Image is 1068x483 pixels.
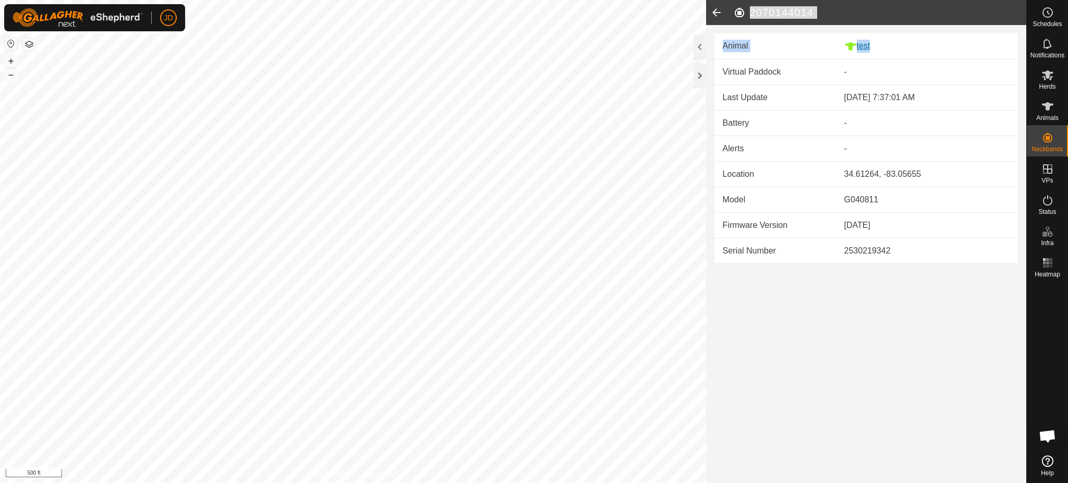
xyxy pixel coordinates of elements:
[844,67,847,76] app-display-virtual-paddock-transition: -
[5,38,17,50] button: Reset Map
[844,219,1010,232] div: [DATE]
[714,161,836,187] td: Location
[23,38,35,51] button: Map Layers
[1041,470,1054,476] span: Help
[13,8,143,27] img: Gallagher Logo
[844,117,1010,129] div: -
[714,212,836,238] td: Firmware Version
[1033,21,1062,27] span: Schedules
[714,85,836,111] td: Last Update
[5,68,17,81] button: –
[164,13,173,23] span: JD
[844,245,1010,257] div: 2530219342
[714,59,836,85] td: Virtual Paddock
[1041,177,1053,184] span: VPs
[1027,451,1068,480] a: Help
[363,469,394,479] a: Contact Us
[1036,115,1059,121] span: Animals
[714,238,836,263] td: Serial Number
[1035,271,1060,277] span: Heatmap
[844,194,1010,206] div: G040811
[5,55,17,67] button: +
[844,40,1010,53] div: test
[714,136,836,161] td: Alerts
[714,187,836,212] td: Model
[836,136,1018,161] td: -
[844,91,1010,104] div: [DATE] 7:37:01 AM
[844,168,1010,180] div: 34.61264, -83.05655
[733,6,1026,19] h2: 2070144014
[1038,209,1056,215] span: Status
[312,469,351,479] a: Privacy Policy
[1031,146,1063,152] span: Neckbands
[714,110,836,136] td: Battery
[1039,83,1055,90] span: Herds
[1032,420,1063,452] div: Open chat
[1041,240,1053,246] span: Infra
[714,33,836,59] td: Animal
[1030,52,1064,58] span: Notifications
